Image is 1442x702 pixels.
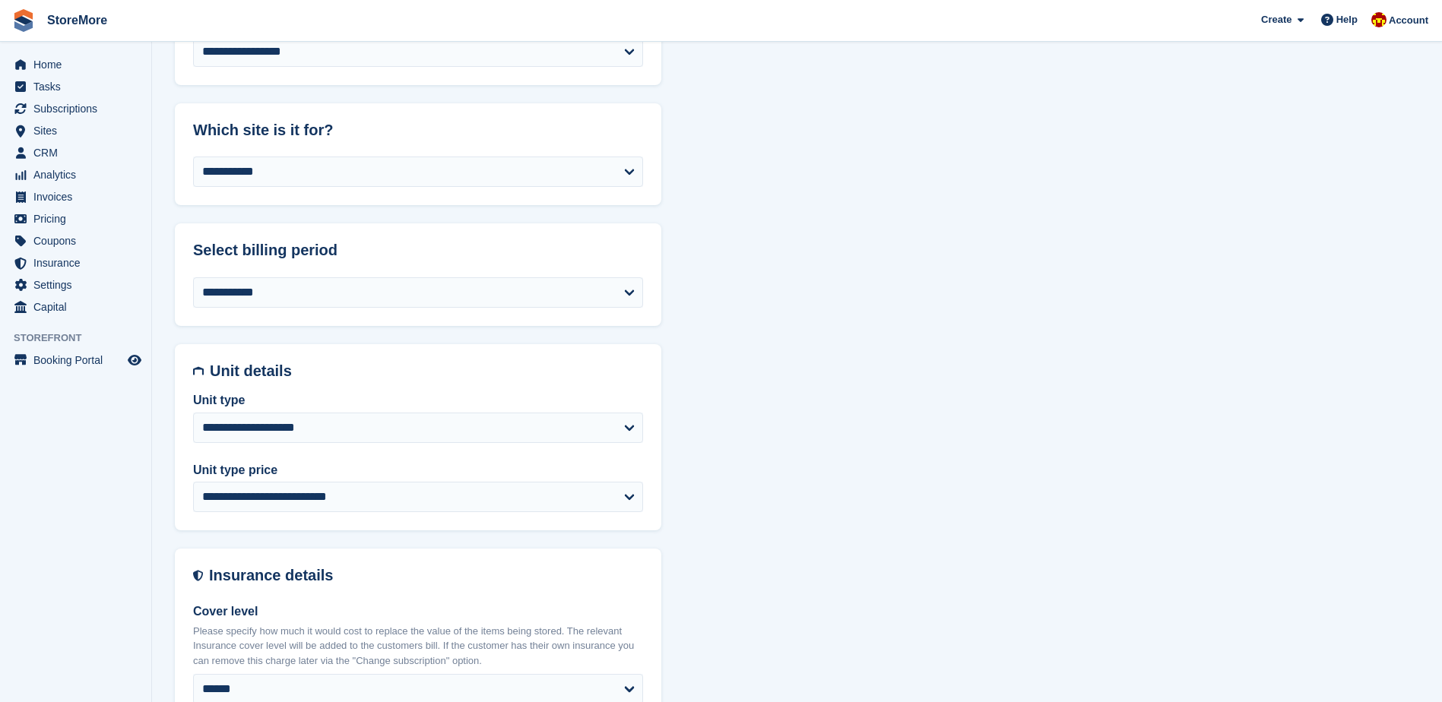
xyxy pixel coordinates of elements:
span: Analytics [33,164,125,185]
img: unit-details-icon-595b0c5c156355b767ba7b61e002efae458ec76ed5ec05730b8e856ff9ea34a9.svg [193,362,204,380]
a: menu [8,120,144,141]
span: Coupons [33,230,125,251]
span: Sites [33,120,125,141]
a: menu [8,142,144,163]
a: StoreMore [41,8,113,33]
a: menu [8,164,144,185]
a: menu [8,296,144,318]
span: Capital [33,296,125,318]
span: Invoices [33,186,125,207]
span: Help [1336,12,1358,27]
p: Please specify how much it would cost to replace the value of the items being stored. The relevan... [193,624,643,669]
label: Unit type [193,391,643,409]
span: Create [1261,12,1291,27]
span: CRM [33,142,125,163]
img: stora-icon-8386f47178a22dfd0bd8f6a31ec36ba5ce8667c1dd55bd0f319d3a0aa187defe.svg [12,9,35,32]
img: insurance-details-icon-731ffda60807649b61249b889ba3c5e2b5c27d34e2e1fb37a309f0fde93ff34a.svg [193,567,203,584]
a: menu [8,230,144,251]
label: Cover level [193,602,643,621]
span: Storefront [14,330,151,346]
label: Unit type price [193,461,643,479]
a: menu [8,208,144,229]
a: menu [8,274,144,296]
span: Booking Portal [33,349,125,371]
span: Insurance [33,252,125,274]
a: Preview store [125,351,144,369]
a: menu [8,186,144,207]
h2: Insurance details [209,567,643,584]
span: Settings [33,274,125,296]
span: Account [1389,13,1428,28]
img: Store More Team [1371,12,1387,27]
span: Pricing [33,208,125,229]
span: Subscriptions [33,98,125,119]
a: menu [8,54,144,75]
a: menu [8,76,144,97]
a: menu [8,252,144,274]
h2: Unit details [210,362,643,380]
a: menu [8,98,144,119]
h2: Which site is it for? [193,122,643,139]
h2: Select billing period [193,242,643,259]
a: menu [8,349,144,371]
span: Tasks [33,76,125,97]
span: Home [33,54,125,75]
